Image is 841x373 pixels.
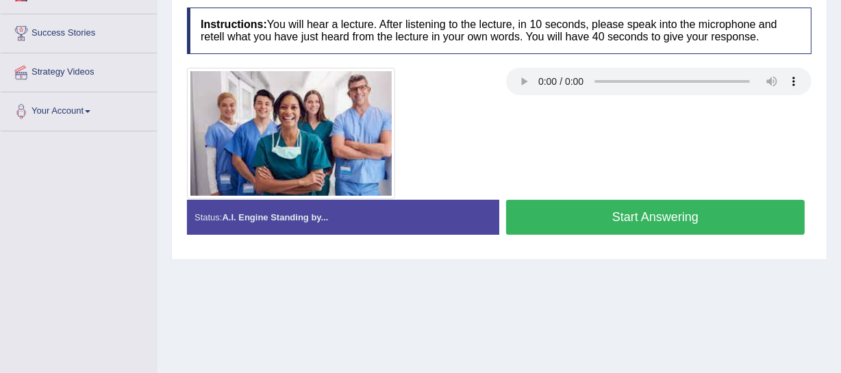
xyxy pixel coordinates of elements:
[1,53,157,88] a: Strategy Videos
[222,212,328,222] strong: A.I. Engine Standing by...
[1,14,157,49] a: Success Stories
[187,200,499,235] div: Status:
[506,200,805,235] button: Start Answering
[187,8,812,53] h4: You will hear a lecture. After listening to the lecture, in 10 seconds, please speak into the mic...
[1,92,157,127] a: Your Account
[201,18,267,30] b: Instructions:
